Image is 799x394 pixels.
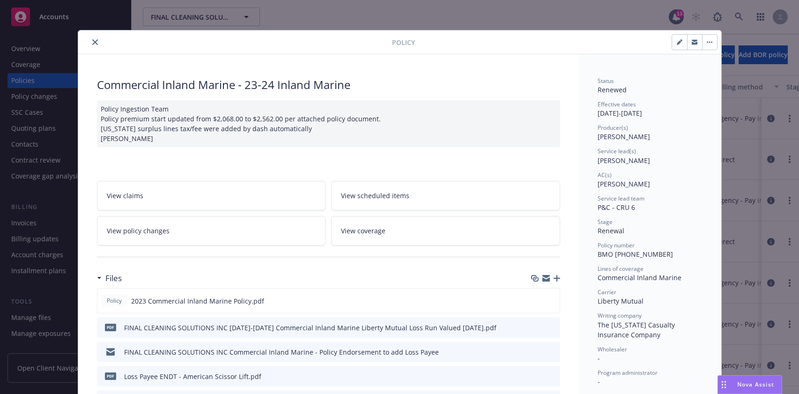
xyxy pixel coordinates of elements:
button: close [89,37,101,48]
span: Service lead team [598,194,644,202]
button: download file [533,296,540,306]
button: Nova Assist [718,375,782,394]
button: preview file [548,372,556,381]
span: pdf [105,324,116,331]
span: Effective dates [598,100,636,108]
div: [DATE] - [DATE] [598,100,703,118]
div: Commercial Inland Marine - 23-24 Inland Marine [97,77,560,93]
span: Policy [105,297,124,305]
button: download file [533,372,540,381]
span: Policy [392,37,415,47]
span: Commercial Inland Marine [598,273,681,282]
span: Service lead(s) [598,147,636,155]
div: Files [97,272,122,284]
span: Carrier [598,288,616,296]
span: [PERSON_NAME] [598,132,650,141]
span: Lines of coverage [598,265,644,273]
span: Writing company [598,312,642,320]
div: FINAL CLEANING SOLUTIONS INC [DATE]-[DATE] Commercial Inland Marine Liberty Mutual Loss Run Value... [124,323,496,333]
span: P&C - CRU 6 [598,203,635,212]
a: View scheduled items [331,181,560,210]
div: Drag to move [718,376,730,394]
span: View scheduled items [341,191,409,201]
span: AC(s) [598,171,612,179]
span: View claims [107,191,143,201]
span: The [US_STATE] Casualty Insurance Company [598,320,677,339]
a: View policy changes [97,216,326,245]
div: FINAL CLEANING SOLUTIONS INC Commercial Inland Marine - Policy Endorsement to add Loss Payee [124,347,439,357]
button: preview file [548,323,556,333]
span: Nova Assist [737,380,774,388]
span: 2023 Commercial Inland Marine Policy.pdf [131,296,264,306]
span: [PERSON_NAME] [598,179,650,188]
span: Producer(s) [598,124,628,132]
span: View coverage [341,226,385,236]
span: pdf [105,372,116,379]
span: Renewal [598,226,624,235]
span: View policy changes [107,226,170,236]
span: Wholesaler [598,345,627,353]
span: - [598,354,600,363]
a: View coverage [331,216,560,245]
a: View claims [97,181,326,210]
span: Stage [598,218,613,226]
button: preview file [547,296,556,306]
div: Loss Payee ENDT - American Scissor Lift.pdf [124,372,261,381]
button: download file [533,347,540,357]
span: - [598,377,600,386]
span: [PERSON_NAME] [598,156,650,165]
h3: Files [105,272,122,284]
button: preview file [548,347,556,357]
span: Renewed [598,85,627,94]
button: download file [533,323,540,333]
span: Status [598,77,614,85]
span: BMO [PHONE_NUMBER] [598,250,673,259]
span: Policy number [598,241,635,249]
span: Program administrator [598,369,658,377]
span: Liberty Mutual [598,297,644,305]
div: Policy Ingestion Team Policy premium start updated from $2,068.00 to $2,562.00 per attached polic... [97,100,560,147]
